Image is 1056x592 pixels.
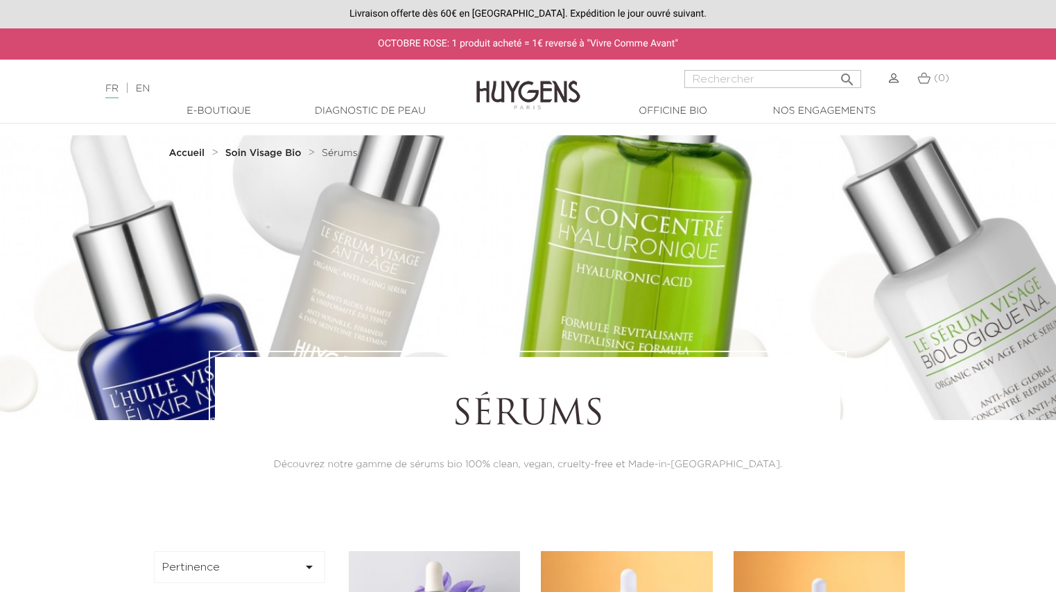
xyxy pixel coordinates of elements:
[835,66,860,85] button: 
[684,70,861,88] input: Rechercher
[839,67,856,84] i: 
[604,104,743,119] a: Officine Bio
[755,104,894,119] a: Nos engagements
[225,148,302,158] strong: Soin Visage Bio
[168,148,205,158] strong: Accueil
[150,104,288,119] a: E-Boutique
[105,84,119,98] a: FR
[301,104,440,119] a: Diagnostic de peau
[168,148,207,159] a: Accueil
[225,148,305,159] a: Soin Visage Bio
[322,148,358,158] span: Sérums
[253,395,802,437] h1: Sérums
[154,551,326,583] button: Pertinence
[934,73,949,83] span: (0)
[322,148,358,159] a: Sérums
[476,58,580,112] img: Huygens
[98,80,430,97] div: |
[253,458,802,472] p: Découvrez notre gamme de sérums bio 100% clean, vegan, cruelty-free et Made-in-[GEOGRAPHIC_DATA].
[301,559,318,575] i: 
[136,84,150,94] a: EN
